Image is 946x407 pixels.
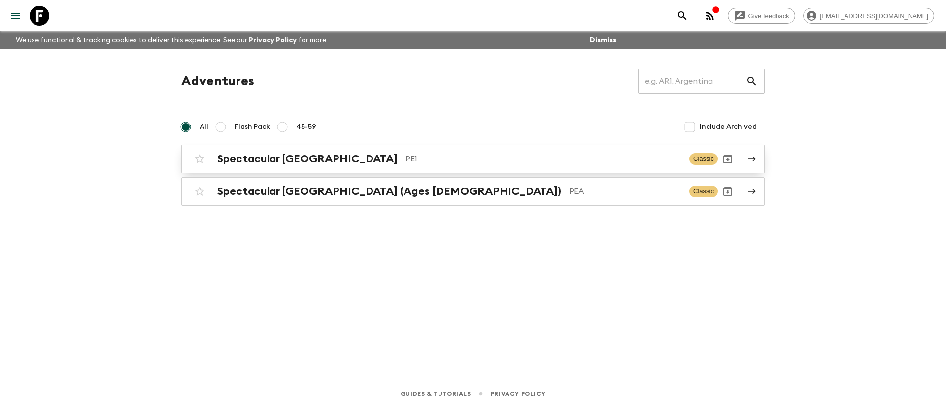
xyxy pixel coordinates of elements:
[587,33,619,47] button: Dismiss
[296,122,316,132] span: 45-59
[689,186,718,197] span: Classic
[689,153,718,165] span: Classic
[491,388,545,399] a: Privacy Policy
[569,186,681,197] p: PEA
[12,31,332,49] p: We use functional & tracking cookies to deliver this experience. See our for more.
[401,388,471,399] a: Guides & Tutorials
[405,153,681,165] p: PE1
[718,182,738,201] button: Archive
[235,122,270,132] span: Flash Pack
[718,149,738,169] button: Archive
[200,122,208,132] span: All
[803,8,934,24] div: [EMAIL_ADDRESS][DOMAIN_NAME]
[249,37,297,44] a: Privacy Policy
[743,12,795,20] span: Give feedback
[217,185,561,198] h2: Spectacular [GEOGRAPHIC_DATA] (Ages [DEMOGRAPHIC_DATA])
[673,6,692,26] button: search adventures
[728,8,795,24] a: Give feedback
[814,12,934,20] span: [EMAIL_ADDRESS][DOMAIN_NAME]
[181,145,765,173] a: Spectacular [GEOGRAPHIC_DATA]PE1ClassicArchive
[181,71,254,91] h1: Adventures
[638,67,746,95] input: e.g. AR1, Argentina
[217,153,398,165] h2: Spectacular [GEOGRAPHIC_DATA]
[181,177,765,206] a: Spectacular [GEOGRAPHIC_DATA] (Ages [DEMOGRAPHIC_DATA])PEAClassicArchive
[6,6,26,26] button: menu
[700,122,757,132] span: Include Archived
